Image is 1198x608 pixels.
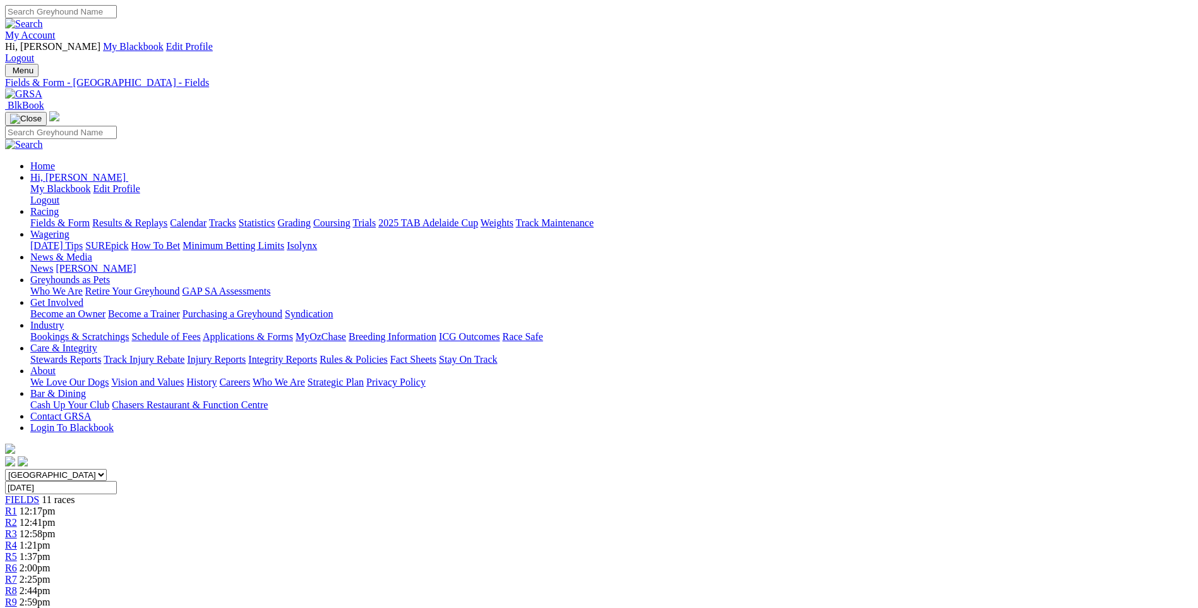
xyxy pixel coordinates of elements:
[30,377,109,387] a: We Love Our Dogs
[30,240,83,251] a: [DATE] Tips
[170,217,207,228] a: Calendar
[30,206,59,217] a: Racing
[186,377,217,387] a: History
[5,551,17,562] a: R5
[5,30,56,40] a: My Account
[30,399,1193,411] div: Bar & Dining
[30,183,1193,206] div: Hi, [PERSON_NAME]
[30,377,1193,388] div: About
[49,111,59,121] img: logo-grsa-white.png
[5,41,1193,64] div: My Account
[20,506,56,516] span: 12:17pm
[30,297,83,308] a: Get Involved
[366,377,426,387] a: Privacy Policy
[93,183,140,194] a: Edit Profile
[5,494,39,505] a: FIELDS
[20,517,56,528] span: 12:41pm
[30,274,110,285] a: Greyhounds as Pets
[30,399,109,410] a: Cash Up Your Club
[5,540,17,550] a: R4
[131,331,200,342] a: Schedule of Fees
[103,41,164,52] a: My Blackbook
[5,444,15,454] img: logo-grsa-white.png
[30,195,59,205] a: Logout
[8,100,44,111] span: BlkBook
[85,240,128,251] a: SUREpick
[5,100,44,111] a: BlkBook
[20,528,56,539] span: 12:58pm
[30,229,69,240] a: Wagering
[253,377,305,387] a: Who We Are
[5,126,117,139] input: Search
[5,506,17,516] a: R1
[20,551,51,562] span: 1:37pm
[108,308,180,319] a: Become a Trainer
[30,183,91,194] a: My Blackbook
[481,217,513,228] a: Weights
[30,172,126,183] span: Hi, [PERSON_NAME]
[30,331,1193,343] div: Industry
[308,377,364,387] a: Strategic Plan
[30,411,91,422] a: Contact GRSA
[5,528,17,539] a: R3
[5,597,17,607] a: R9
[131,240,181,251] a: How To Bet
[92,217,167,228] a: Results & Replays
[5,517,17,528] a: R2
[320,354,388,365] a: Rules & Policies
[30,320,64,331] a: Industry
[56,263,136,274] a: [PERSON_NAME]
[20,597,51,607] span: 2:59pm
[30,354,101,365] a: Stewards Reports
[5,52,34,63] a: Logout
[30,217,90,228] a: Fields & Form
[30,263,1193,274] div: News & Media
[516,217,594,228] a: Track Maintenance
[30,252,92,262] a: News & Media
[30,422,114,433] a: Login To Blackbook
[287,240,317,251] a: Isolynx
[20,574,51,585] span: 2:25pm
[10,114,42,124] img: Close
[30,263,53,274] a: News
[209,217,236,228] a: Tracks
[30,286,83,296] a: Who We Are
[5,585,17,596] a: R8
[20,540,51,550] span: 1:21pm
[30,286,1193,297] div: Greyhounds as Pets
[30,365,56,376] a: About
[313,217,350,228] a: Coursing
[5,481,117,494] input: Select date
[390,354,436,365] a: Fact Sheets
[203,331,293,342] a: Applications & Forms
[30,308,1193,320] div: Get Involved
[30,161,55,171] a: Home
[378,217,478,228] a: 2025 TAB Adelaide Cup
[183,240,284,251] a: Minimum Betting Limits
[219,377,250,387] a: Careers
[42,494,75,505] span: 11 races
[248,354,317,365] a: Integrity Reports
[5,5,117,18] input: Search
[5,88,42,100] img: GRSA
[5,112,47,126] button: Toggle navigation
[502,331,542,342] a: Race Safe
[5,574,17,585] a: R7
[187,354,246,365] a: Injury Reports
[18,456,28,466] img: twitter.svg
[5,139,43,150] img: Search
[183,308,282,319] a: Purchasing a Greyhound
[5,562,17,573] a: R6
[239,217,275,228] a: Statistics
[30,172,128,183] a: Hi, [PERSON_NAME]
[30,217,1193,229] div: Racing
[85,286,180,296] a: Retire Your Greyhound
